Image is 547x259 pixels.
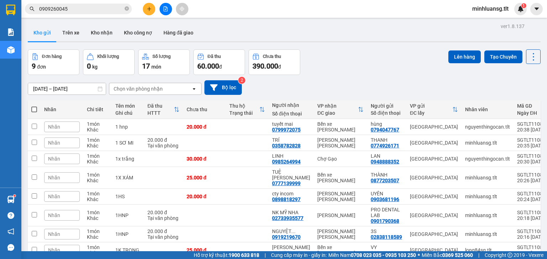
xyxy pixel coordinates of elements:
[226,100,269,119] th: Toggle SortBy
[278,64,281,70] span: đ
[48,194,60,199] span: Nhãn
[138,49,190,75] button: Số lượng17món
[115,110,140,116] div: Ghi chú
[191,86,197,92] svg: open
[317,244,364,256] div: Bến xe [PERSON_NAME]
[272,102,310,108] div: Người nhận
[371,191,403,196] div: UYÊN
[371,153,403,159] div: LAN
[48,247,60,253] span: Nhãn
[371,218,399,224] div: 0901790368
[48,231,60,237] span: Nhãn
[87,159,108,164] div: Khác
[7,212,14,219] span: question-circle
[465,140,510,146] div: minhluansg.tlt
[147,210,179,215] div: 20.000 đ
[85,24,118,41] button: Kho nhận
[465,107,510,112] div: Nhân viên
[291,228,296,234] span: ...
[371,234,402,240] div: 02838118589
[87,228,108,234] div: 1 món
[160,3,172,15] button: file-add
[4,51,174,70] div: [GEOGRAPHIC_DATA]
[57,24,85,41] button: Trên xe
[87,244,108,250] div: 1 món
[272,127,301,133] div: 0799972075
[187,124,222,130] div: 20.000 đ
[7,228,14,235] span: notification
[272,137,310,143] div: TRÍ
[410,103,452,109] div: VP gửi
[272,111,310,117] div: Số điện thoại
[37,64,46,70] span: đơn
[371,244,403,250] div: VY
[87,127,108,133] div: Khác
[229,252,259,258] strong: 1900 633 818
[410,212,458,218] div: [GEOGRAPHIC_DATA]
[410,156,458,162] div: [GEOGRAPHIC_DATA]
[115,124,140,130] div: 1 hnp
[371,159,399,164] div: 0948888352
[115,231,140,237] div: 1HNP
[272,180,301,186] div: 0777139999
[163,6,168,11] span: file-add
[410,247,458,253] div: [GEOGRAPHIC_DATA]
[7,196,15,203] img: warehouse-icon
[317,228,364,240] div: [PERSON_NAME] [PERSON_NAME]
[115,194,140,199] div: 1HS
[410,140,458,146] div: [GEOGRAPHIC_DATA]
[442,252,473,258] strong: 0369 525 060
[187,194,222,199] div: 20.000 đ
[410,194,458,199] div: [GEOGRAPHIC_DATA]
[147,110,174,116] div: HTTT
[371,137,403,143] div: THANH
[115,212,140,218] div: 1HNP
[48,156,60,162] span: Nhãn
[87,234,108,240] div: Khác
[317,212,364,218] div: [PERSON_NAME]
[151,64,161,70] span: món
[115,140,140,146] div: 1 SƠ MI
[204,80,242,95] button: Bộ lọc
[7,28,15,36] img: solution-icon
[87,178,108,183] div: Khác
[219,64,222,70] span: đ
[194,251,259,259] span: Hỗ trợ kỹ thuật:
[467,4,514,13] span: minhluansg.tlt
[507,253,512,258] span: copyright
[272,143,301,149] div: 0358782828
[465,231,510,237] div: minhluansg.tlt
[125,6,129,11] span: close-circle
[87,215,108,221] div: Khác
[371,121,403,127] div: hùng
[265,251,266,259] span: |
[87,121,108,127] div: 1 món
[418,254,420,257] span: ⚪️
[249,49,300,75] button: Chưa thu390.000đ
[371,103,403,109] div: Người gửi
[87,191,108,196] div: 1 món
[187,175,222,180] div: 25.000 đ
[478,251,479,259] span: |
[87,210,108,215] div: 1 món
[272,196,301,202] div: 0898818297
[501,22,525,30] div: ver 1.8.137
[371,110,403,116] div: Số điện thoại
[28,24,57,41] button: Kho gửi
[422,251,473,259] span: Miền Bắc
[147,234,179,240] div: Tại văn phòng
[83,49,135,75] button: Khối lượng0kg
[465,194,510,199] div: minhluansg.tlt
[272,159,301,164] div: 0985264994
[147,228,179,234] div: 20.000 đ
[32,62,36,70] span: 9
[371,250,399,256] div: 0931631992
[517,6,524,12] img: icon-new-feature
[314,100,367,119] th: Toggle SortBy
[197,62,219,70] span: 60.000
[410,231,458,237] div: [GEOGRAPHIC_DATA]
[465,175,510,180] div: minhluansg.tlt
[465,124,510,130] div: nguyenthingocan.tlt
[238,77,245,84] sup: 2
[371,127,399,133] div: 0794047767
